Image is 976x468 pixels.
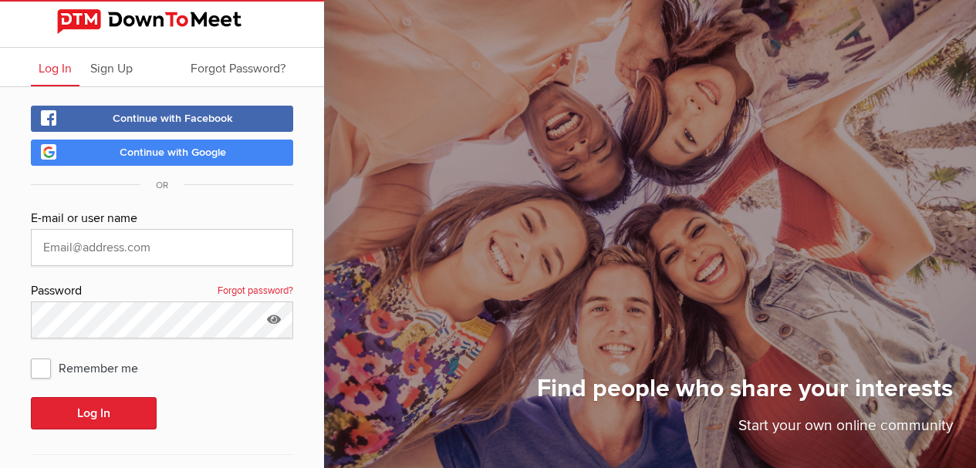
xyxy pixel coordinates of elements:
span: Continue with Facebook [113,112,233,125]
span: Forgot Password? [191,61,285,76]
a: Forgot password? [218,281,293,301]
span: Remember me [31,354,154,382]
a: Continue with Facebook [31,106,293,132]
span: Sign Up [90,61,133,76]
button: Log In [31,397,157,429]
a: Continue with Google [31,140,293,166]
a: Forgot Password? [183,48,293,86]
span: Continue with Google [120,146,226,159]
span: Log In [39,61,72,76]
div: Password [31,281,293,301]
p: Start your own online community [537,415,953,445]
span: OR [140,180,184,191]
input: Email@address.com [31,229,293,266]
a: Sign Up [83,48,140,86]
a: Log In [31,48,79,86]
img: DownToMeet [57,9,267,34]
div: E-mail or user name [31,209,293,229]
h1: Find people who share your interests [537,373,953,415]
